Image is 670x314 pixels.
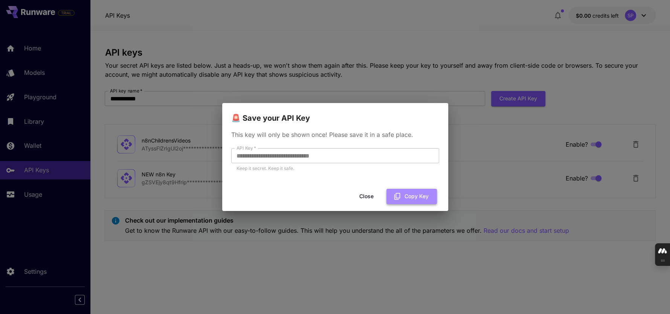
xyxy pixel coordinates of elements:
[386,189,437,204] button: Copy Key
[231,130,439,139] p: This key will only be shown once! Please save it in a safe place.
[349,189,383,204] button: Close
[237,145,256,151] label: API Key
[222,103,448,124] h2: 🚨 Save your API Key
[237,165,434,172] p: Keep it secret. Keep it safe.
